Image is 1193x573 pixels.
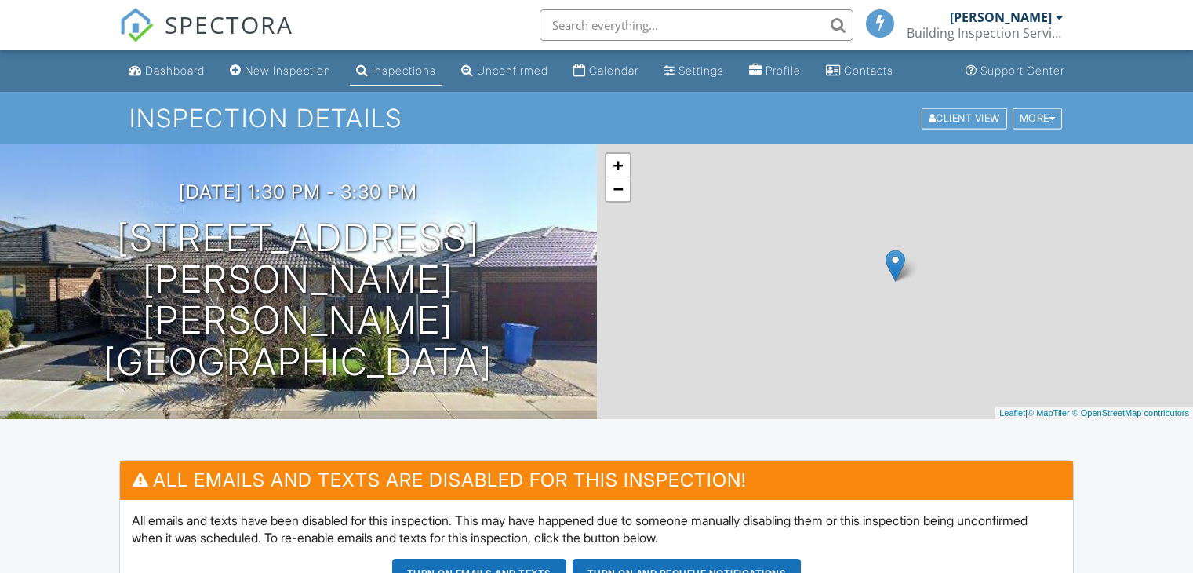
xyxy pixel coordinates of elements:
[25,217,572,383] h1: [STREET_ADDRESS][PERSON_NAME] [PERSON_NAME][GEOGRAPHIC_DATA]
[350,57,442,86] a: Inspections
[119,21,293,54] a: SPECTORA
[132,512,1061,547] p: All emails and texts have been disabled for this inspection. This may have happened due to someon...
[920,111,1011,123] a: Client View
[995,407,1193,420] div: |
[950,9,1052,25] div: [PERSON_NAME]
[120,461,1073,499] h3: All emails and texts are disabled for this inspection!
[743,57,807,86] a: Profile
[907,25,1064,41] div: Building Inspection Services
[145,64,205,77] div: Dashboard
[1028,408,1070,418] a: © MapTiler
[245,64,331,77] div: New Inspection
[477,64,548,77] div: Unconfirmed
[657,57,730,86] a: Settings
[372,64,436,77] div: Inspections
[589,64,638,77] div: Calendar
[1072,408,1189,418] a: © OpenStreetMap contributors
[224,57,337,86] a: New Inspection
[980,64,1064,77] div: Support Center
[606,154,630,177] a: Zoom in
[567,57,645,86] a: Calendar
[119,8,154,42] img: The Best Home Inspection Software - Spectora
[455,57,555,86] a: Unconfirmed
[179,181,417,203] h3: [DATE] 1:30 pm - 3:30 pm
[678,64,724,77] div: Settings
[165,8,293,41] span: SPECTORA
[766,64,801,77] div: Profile
[820,57,900,86] a: Contacts
[540,9,853,41] input: Search everything...
[959,57,1071,86] a: Support Center
[1013,108,1063,129] div: More
[844,64,893,77] div: Contacts
[606,177,630,201] a: Zoom out
[129,104,1064,132] h1: Inspection Details
[999,408,1025,418] a: Leaflet
[922,108,1007,129] div: Client View
[122,57,211,86] a: Dashboard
